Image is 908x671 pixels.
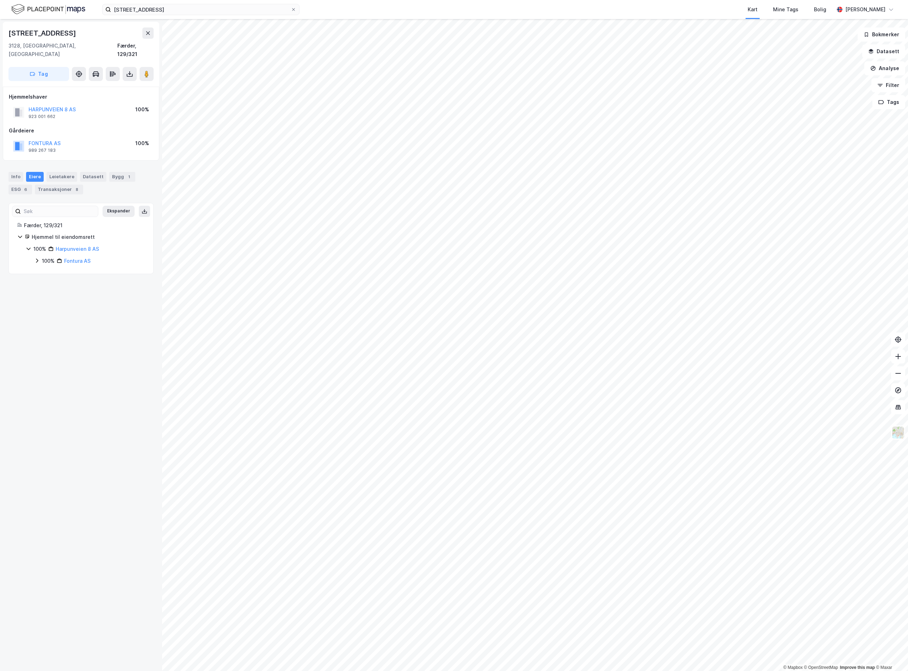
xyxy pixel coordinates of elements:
[9,93,153,101] div: Hjemmelshaver
[33,245,46,253] div: 100%
[8,27,78,39] div: [STREET_ADDRESS]
[9,126,153,135] div: Gårdeiere
[29,114,55,119] div: 923 001 662
[117,42,154,58] div: Færder, 129/321
[814,5,826,14] div: Bolig
[11,3,85,15] img: logo.f888ab2527a4732fd821a326f86c7f29.svg
[858,27,905,42] button: Bokmerker
[47,172,77,182] div: Leietakere
[103,206,135,217] button: Ekspander
[111,4,291,15] input: Søk på adresse, matrikkel, gårdeiere, leietakere eller personer
[8,185,32,194] div: ESG
[42,257,55,265] div: 100%
[135,105,149,114] div: 100%
[891,426,905,439] img: Z
[783,665,803,670] a: Mapbox
[864,61,905,75] button: Analyse
[8,172,23,182] div: Info
[56,246,99,252] a: Harpunveien 8 AS
[21,206,98,217] input: Søk
[22,186,29,193] div: 6
[125,173,132,180] div: 1
[73,186,80,193] div: 8
[109,172,135,182] div: Bygg
[24,221,145,230] div: Færder, 129/321
[748,5,758,14] div: Kart
[8,67,69,81] button: Tag
[862,44,905,58] button: Datasett
[80,172,106,182] div: Datasett
[32,233,145,241] div: Hjemmel til eiendomsrett
[64,258,91,264] a: Fontura AS
[872,95,905,109] button: Tags
[26,172,44,182] div: Eiere
[873,637,908,671] div: Kontrollprogram for chat
[871,78,905,92] button: Filter
[845,5,885,14] div: [PERSON_NAME]
[8,42,117,58] div: 3128, [GEOGRAPHIC_DATA], [GEOGRAPHIC_DATA]
[840,665,875,670] a: Improve this map
[773,5,798,14] div: Mine Tags
[873,637,908,671] iframe: Chat Widget
[29,148,56,153] div: 989 267 183
[135,139,149,148] div: 100%
[35,185,83,194] div: Transaksjoner
[804,665,838,670] a: OpenStreetMap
